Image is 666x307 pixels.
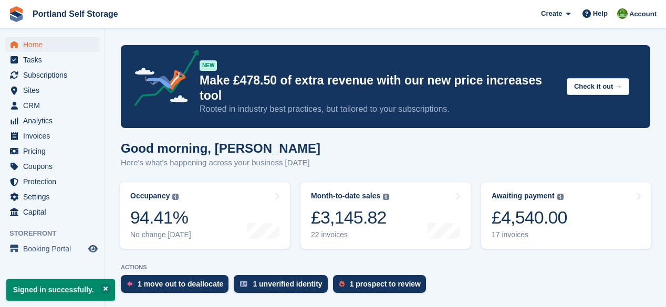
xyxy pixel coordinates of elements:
a: menu [5,159,99,174]
span: Booking Portal [23,241,86,256]
span: Settings [23,189,86,204]
span: Storefront [9,228,105,239]
img: icon-info-grey-7440780725fd019a000dd9b08b2336e03edf1995a4989e88bcd33f0948082b44.svg [172,194,179,200]
span: Analytics [23,113,86,128]
span: Tasks [23,52,86,67]
div: Occupancy [130,192,170,200]
a: 1 unverified identity [234,275,332,298]
img: stora-icon-8386f47178a22dfd0bd8f6a31ec36ba5ce8667c1dd55bd0f319d3a0aa187defe.svg [8,6,24,22]
span: Subscriptions [23,68,86,82]
span: Sites [23,83,86,98]
div: 22 invoices [311,230,389,239]
a: menu [5,129,99,143]
div: 17 invoices [492,230,567,239]
a: 1 prospect to review [333,275,431,298]
p: Rooted in industry best practices, but tailored to your subscriptions. [200,103,558,115]
p: Make £478.50 of extra revenue with our new price increases tool [200,73,558,103]
div: 1 prospect to review [350,280,421,288]
p: ACTIONS [121,264,650,271]
span: Coupons [23,159,86,174]
a: Portland Self Storage [28,5,122,23]
span: Home [23,37,86,52]
div: NEW [200,60,217,71]
span: Create [541,8,562,19]
div: 94.41% [130,207,191,228]
span: Pricing [23,144,86,158]
img: verify_identity-adf6edd0f0f0b5bbfe63781bf79b02c33cf7c696d77639b501bdc392416b5a36.svg [240,281,247,287]
img: icon-info-grey-7440780725fd019a000dd9b08b2336e03edf1995a4989e88bcd33f0948082b44.svg [557,194,564,200]
div: 1 move out to deallocate [138,280,223,288]
a: menu [5,189,99,204]
div: Month-to-date sales [311,192,380,200]
a: Preview store [87,242,99,255]
a: menu [5,37,99,52]
a: menu [5,52,99,67]
a: menu [5,241,99,256]
a: Awaiting payment £4,540.00 17 invoices [481,182,651,249]
img: move_outs_to_deallocate_icon-f764333ba52eb49d3ac5e1228854f67142a1ed5810a6f6cc68b1a99e826820c5.svg [127,281,132,287]
div: Awaiting payment [492,192,555,200]
div: £4,540.00 [492,207,567,228]
span: CRM [23,98,86,113]
a: menu [5,205,99,219]
div: £3,145.82 [311,207,389,228]
img: price-adjustments-announcement-icon-8257ccfd72463d97f412b2fc003d46551f7dbcb40ab6d574587a9cd5c0d94... [126,50,199,110]
a: Month-to-date sales £3,145.82 22 invoices [300,182,471,249]
img: prospect-51fa495bee0391a8d652442698ab0144808aea92771e9ea1ae160a38d050c398.svg [339,281,345,287]
span: Invoices [23,129,86,143]
img: icon-info-grey-7440780725fd019a000dd9b08b2336e03edf1995a4989e88bcd33f0948082b44.svg [383,194,389,200]
img: Sue Wolfendale [617,8,628,19]
a: menu [5,174,99,189]
a: menu [5,83,99,98]
a: menu [5,68,99,82]
span: Help [593,8,608,19]
span: Capital [23,205,86,219]
span: Protection [23,174,86,189]
p: Signed in successfully. [6,279,115,301]
a: menu [5,144,99,158]
div: No change [DATE] [130,230,191,239]
a: menu [5,113,99,128]
h1: Good morning, [PERSON_NAME] [121,141,320,155]
span: Account [629,9,657,19]
a: 1 move out to deallocate [121,275,234,298]
a: Occupancy 94.41% No change [DATE] [120,182,290,249]
div: 1 unverified identity [253,280,322,288]
a: menu [5,98,99,113]
button: Check it out → [567,78,629,96]
p: Here's what's happening across your business [DATE] [121,157,320,169]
